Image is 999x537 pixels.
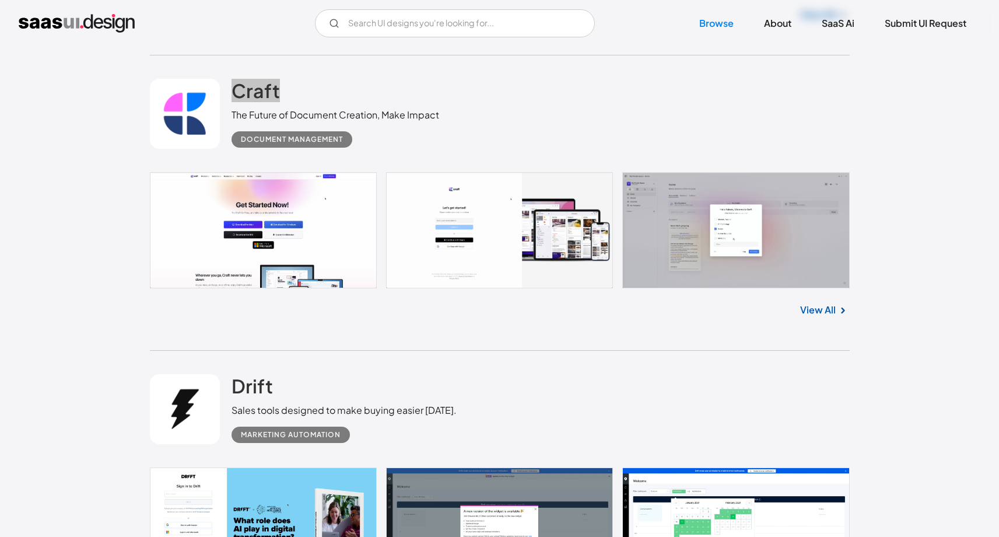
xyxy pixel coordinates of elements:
[232,374,273,397] h2: Drift
[241,132,343,147] div: Document Management
[315,9,595,37] form: Email Form
[750,11,805,36] a: About
[19,14,135,33] a: home
[232,374,273,403] a: Drift
[315,9,595,37] input: Search UI designs you're looking for...
[871,11,980,36] a: Submit UI Request
[808,11,868,36] a: SaaS Ai
[685,11,748,36] a: Browse
[232,108,439,122] div: The Future of Document Creation, Make Impact
[232,79,280,102] h2: Craft
[241,428,341,442] div: Marketing Automation
[232,403,457,417] div: Sales tools designed to make buying easier [DATE].
[232,79,280,108] a: Craft
[800,303,836,317] a: View All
